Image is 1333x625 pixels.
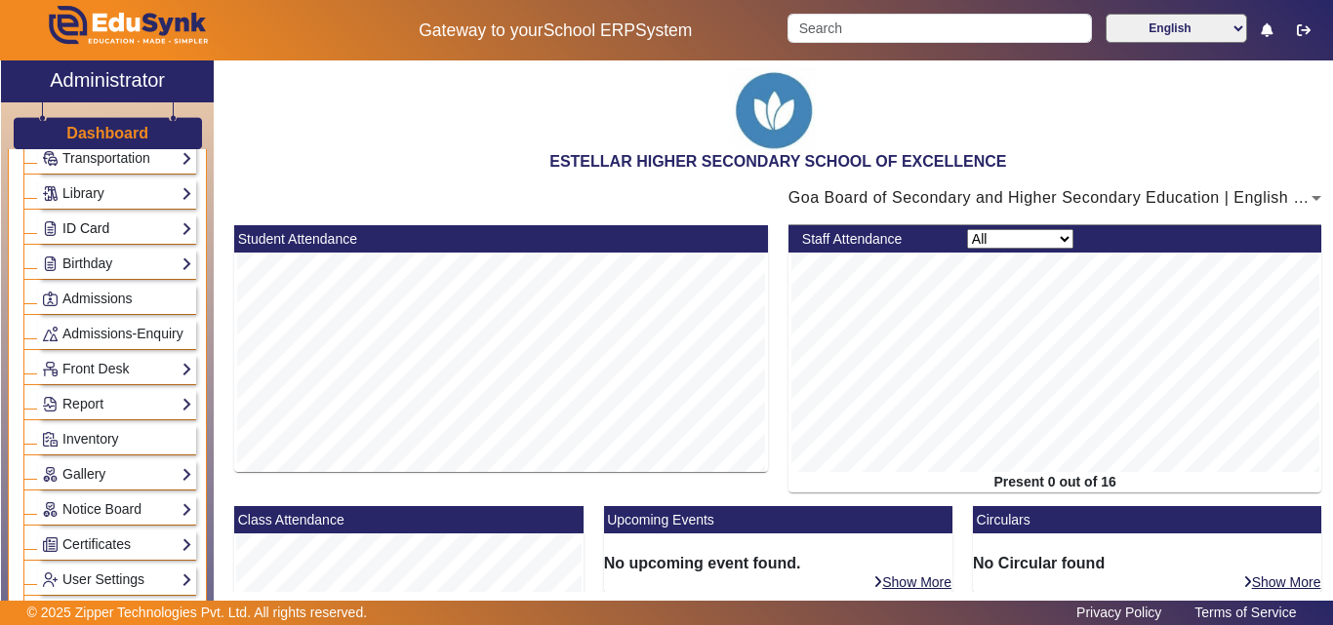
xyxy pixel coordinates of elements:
[344,20,768,41] h5: Gateway to your System
[62,291,133,306] span: Admissions
[50,68,165,92] h2: Administrator
[788,472,1322,492] div: Present 0 out of 16
[65,123,149,143] a: Dashboard
[1185,600,1306,625] a: Terms of Service
[42,428,192,450] a: Inventory
[27,603,368,623] p: © 2025 Zipper Technologies Pvt. Ltd. All rights reserved.
[234,225,768,253] mat-card-header: Student Attendance
[604,506,952,533] mat-card-header: Upcoming Events
[788,14,1091,43] input: Search
[62,326,183,341] span: Admissions-Enquiry
[43,432,58,447] img: Inventory.png
[604,554,952,572] h6: No upcoming event found.
[729,65,827,152] img: afff17ed-f07d-48d0-85c8-3cb05a64c1b3
[1,60,214,102] a: Administrator
[1242,573,1322,591] a: Show More
[224,152,1332,171] h2: ESTELLAR HIGHER SECONDARY SCHOOL OF EXCELLENCE
[1067,600,1171,625] a: Privacy Policy
[872,573,952,591] a: Show More
[791,229,956,250] div: Staff Attendance
[43,327,58,341] img: Behavior-reports.png
[234,506,583,533] mat-card-header: Class Attendance
[42,288,192,310] a: Admissions
[544,20,635,40] span: School ERP
[973,554,1321,572] h6: No Circular found
[66,124,148,142] h3: Dashboard
[973,506,1321,533] mat-card-header: Circulars
[43,292,58,306] img: Admissions.png
[62,431,119,447] span: Inventory
[42,323,192,345] a: Admissions-Enquiry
